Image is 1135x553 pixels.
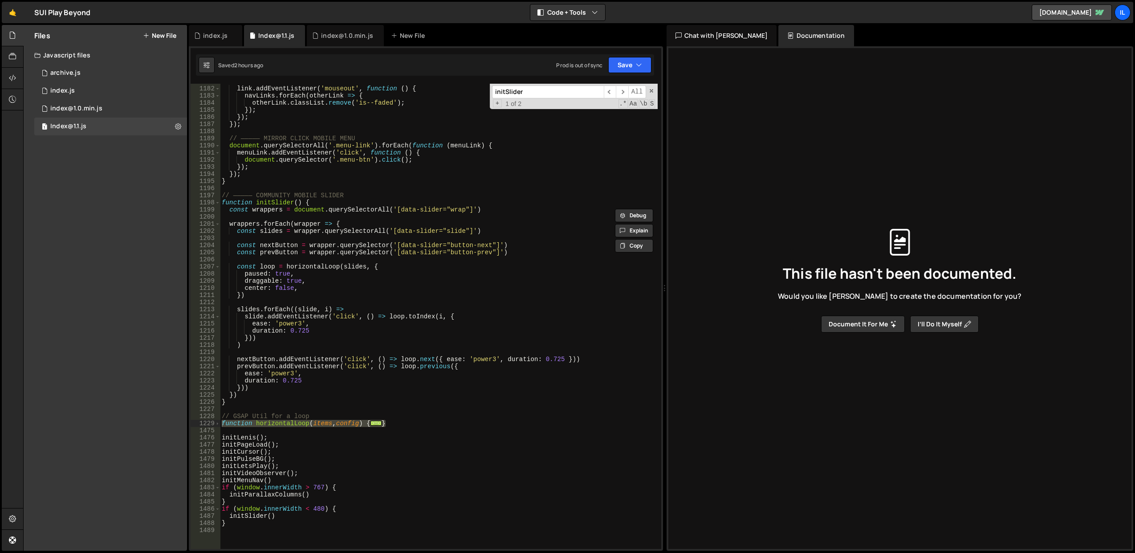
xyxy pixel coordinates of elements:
[191,306,220,313] div: 1213
[191,313,220,320] div: 1214
[778,291,1021,301] span: Would you like [PERSON_NAME] to create the documentation for you?
[616,85,628,98] span: ​
[191,527,220,534] div: 1489
[34,82,187,100] div: 13362/33342.js
[50,87,75,95] div: index.js
[34,7,90,18] div: SUI Play Beyond
[191,320,220,327] div: 1215
[321,31,373,40] div: index@1.0.min.js
[191,512,220,520] div: 1487
[191,228,220,235] div: 1202
[34,100,187,118] div: 13362/34425.js
[191,192,220,199] div: 1197
[556,61,602,69] div: Prod is out of sync
[191,256,220,263] div: 1206
[2,2,24,23] a: 🤙
[50,69,81,77] div: archive.js
[143,32,176,39] button: New File
[493,99,502,107] span: Toggle Replace mode
[191,106,220,114] div: 1185
[191,441,220,448] div: 1477
[24,46,187,64] div: Javascript files
[191,114,220,121] div: 1186
[42,124,47,131] span: 1
[191,277,220,285] div: 1209
[191,285,220,292] div: 1210
[191,213,220,220] div: 1200
[191,406,220,413] div: 1227
[234,61,264,69] div: 2 hours ago
[191,384,220,391] div: 1224
[50,122,86,130] div: Index@1.1.js
[615,239,653,252] button: Copy
[191,342,220,349] div: 1218
[191,455,220,463] div: 1479
[191,92,220,99] div: 1183
[191,420,220,427] div: 1229
[604,85,616,98] span: ​
[191,242,220,249] div: 1204
[34,31,50,41] h2: Files
[1115,4,1131,20] a: Il
[191,477,220,484] div: 1482
[191,398,220,406] div: 1226
[191,85,220,92] div: 1182
[191,299,220,306] div: 1212
[191,142,220,149] div: 1190
[615,224,653,237] button: Explain
[615,209,653,222] button: Debug
[34,64,187,82] div: 13362/34351.js
[34,118,187,135] div: 13362/45913.js
[191,249,220,256] div: 1205
[191,520,220,527] div: 1488
[191,448,220,455] div: 1478
[191,377,220,384] div: 1223
[191,121,220,128] div: 1187
[191,220,220,228] div: 1201
[191,163,220,171] div: 1193
[191,470,220,477] div: 1481
[191,413,220,420] div: 1228
[910,316,979,333] button: I’ll do it myself
[191,206,220,213] div: 1199
[778,25,854,46] div: Documentation
[370,421,382,426] span: ...
[191,178,220,185] div: 1195
[191,463,220,470] div: 1480
[191,171,220,178] div: 1194
[191,363,220,370] div: 1221
[191,135,220,142] div: 1189
[667,25,777,46] div: Chat with [PERSON_NAME]
[191,199,220,206] div: 1198
[618,99,628,108] span: RegExp Search
[821,316,905,333] button: Document it for me
[628,85,646,98] span: Alt-Enter
[639,99,648,108] span: Whole Word Search
[191,156,220,163] div: 1192
[258,31,294,40] div: Index@1.1.js
[203,31,228,40] div: index.js
[391,31,428,40] div: New File
[191,434,220,441] div: 1476
[191,484,220,491] div: 1483
[1032,4,1112,20] a: [DOMAIN_NAME]
[191,235,220,242] div: 1203
[649,99,655,108] span: Search In Selection
[191,263,220,270] div: 1207
[629,99,638,108] span: CaseSensitive Search
[191,149,220,156] div: 1191
[191,327,220,334] div: 1216
[191,99,220,106] div: 1184
[191,370,220,377] div: 1222
[191,356,220,363] div: 1220
[191,349,220,356] div: 1219
[191,334,220,342] div: 1217
[191,270,220,277] div: 1208
[191,498,220,505] div: 1485
[783,266,1017,281] span: This file hasn't been documented.
[492,85,604,98] input: Search for
[608,57,651,73] button: Save
[191,391,220,398] div: 1225
[191,128,220,135] div: 1188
